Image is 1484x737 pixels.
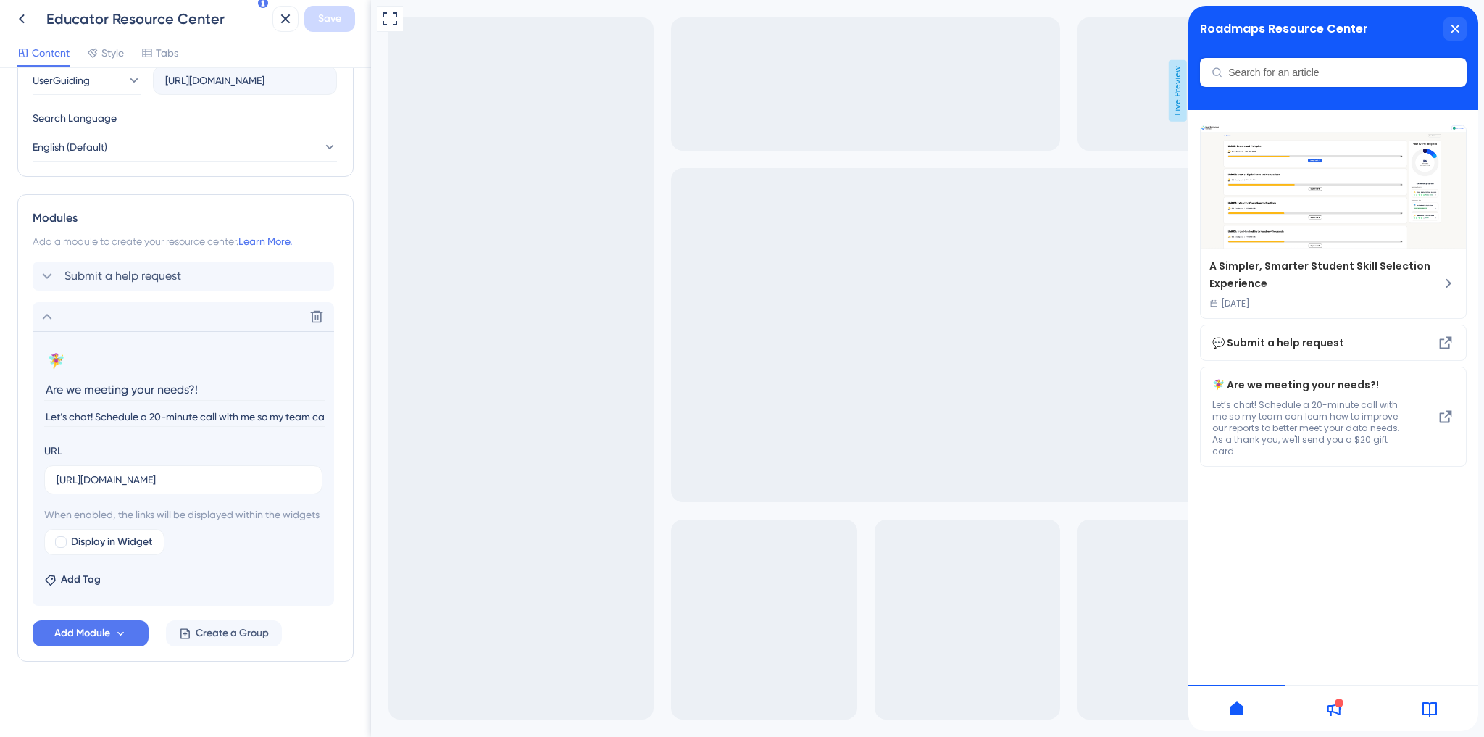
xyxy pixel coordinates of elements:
button: Create a Group [166,620,282,646]
input: Search for an article [40,61,267,72]
span: When enabled, the links will be displayed within the widgets [44,506,322,523]
span: Submit a help request [64,267,181,285]
input: your.website.com/path [57,472,310,488]
input: Description [44,407,325,427]
span: UserGuiding [33,72,90,89]
button: Add Tag [44,571,101,588]
div: Modules [33,209,338,227]
span: Add Tag [61,571,101,588]
button: English (Default) [33,133,337,162]
input: company.help.userguiding.com [165,72,325,88]
div: URL [44,442,62,459]
div: Are we meeting your needs?! [24,370,217,451]
button: UserGuiding [33,66,141,95]
div: Educator Resource Center [46,9,267,29]
div: close resource center [255,12,278,35]
div: Submit a help request [24,328,217,346]
span: Roadmaps Resource Center [12,12,180,34]
button: 🧚‍♀️ [44,349,67,372]
span: [DATE] [33,292,62,304]
span: Search Language [33,109,117,127]
span: Let’s chat! Schedule a 20-minute call with me so my team can learn how to improve our reports to ... [24,394,217,451]
span: 🧚‍♀️ Are we meeting your needs?! [24,370,194,388]
button: Save [304,6,355,32]
span: English (Default) [33,138,107,156]
img: launcher-image-alternative-text [12,4,28,21]
span: Live Preview [798,60,816,122]
a: Learn More. [238,236,292,247]
span: Resource Center [34,4,130,22]
span: Style [101,44,124,62]
div: A Simpler, Smarter Student Skill Selection Experience [12,119,278,313]
span: Add Module [54,625,110,642]
span: Tabs [156,44,178,62]
div: 3 [139,8,144,20]
span: Add a module to create your resource center. [33,236,238,247]
div: A Simpler, Smarter Student Skill Selection Experience [21,251,246,286]
span: Display in Widget [71,533,152,551]
input: Header [44,378,325,401]
button: Add Module [33,620,149,646]
span: Save [318,10,341,28]
span: Create a Group [196,625,269,642]
span: 💬 Submit a help request [24,328,194,346]
span: Content [32,44,70,62]
div: Submit a help request [33,262,338,291]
